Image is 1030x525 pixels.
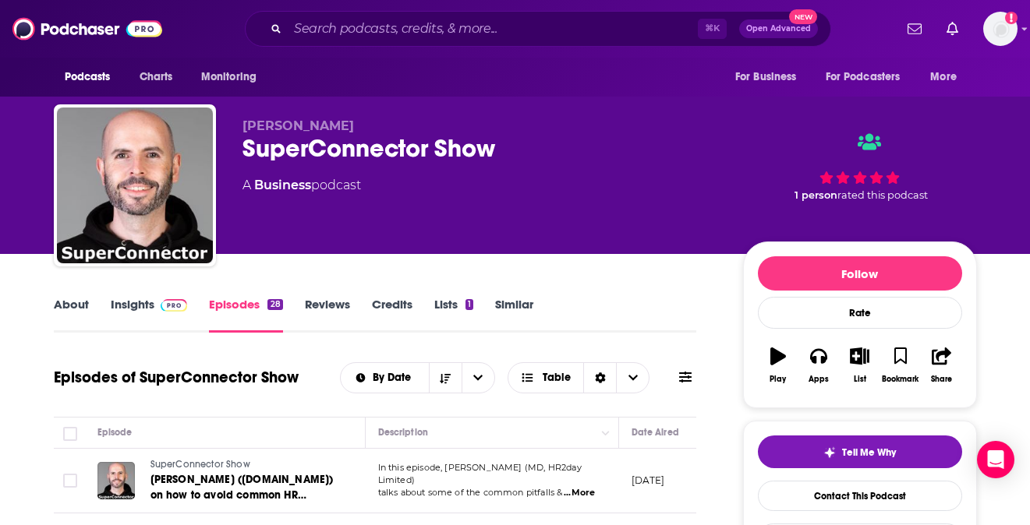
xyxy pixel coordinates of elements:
[564,487,595,499] span: ...More
[305,297,350,333] a: Reviews
[242,118,354,133] span: [PERSON_NAME]
[54,62,131,92] button: open menu
[378,423,428,442] div: Description
[63,474,77,488] span: Toggle select row
[434,297,473,333] a: Lists1
[758,481,962,511] a: Contact This Podcast
[543,372,571,383] span: Table
[254,178,311,192] a: Business
[839,337,880,393] button: List
[739,19,818,38] button: Open AdvancedNew
[242,176,361,195] div: A podcast
[940,16,965,42] a: Show notifications dropdown
[267,299,282,310] div: 28
[746,25,811,33] span: Open Advanced
[150,473,334,517] span: [PERSON_NAME] ([DOMAIN_NAME]) on how to avoid common HR problems & look after employees
[150,472,338,503] a: [PERSON_NAME] ([DOMAIN_NAME]) on how to avoid common HR problems & look after employees
[837,189,928,201] span: rated this podcast
[1005,12,1018,24] svg: Add a profile image
[111,297,188,333] a: InsightsPodchaser Pro
[758,435,962,468] button: tell me why sparkleTell Me Why
[743,118,977,215] div: 1 personrated this podcast
[816,62,923,92] button: open menu
[129,62,182,92] a: Charts
[465,299,473,310] div: 1
[462,363,494,393] button: open menu
[140,66,173,88] span: Charts
[508,362,650,393] button: Choose View
[372,297,412,333] a: Credits
[921,337,961,393] button: Share
[378,487,563,498] span: talks about some of the common pitfalls &
[826,66,901,88] span: For Podcasters
[842,446,896,459] span: Tell Me Why
[735,66,797,88] span: For Business
[758,297,962,329] div: Rate
[373,372,416,383] span: By Date
[12,14,162,44] img: Podchaser - Follow, Share and Rate Podcasts
[201,66,257,88] span: Monitoring
[983,12,1018,46] img: User Profile
[977,441,1014,478] div: Open Intercom Messenger
[65,66,111,88] span: Podcasts
[919,62,976,92] button: open menu
[150,458,338,472] a: SuperConnector Show
[429,363,462,393] button: Sort Direction
[596,424,615,442] button: Column Actions
[770,375,786,384] div: Play
[931,375,952,384] div: Share
[809,375,829,384] div: Apps
[632,423,679,442] div: Date Aired
[161,299,188,312] img: Podchaser Pro
[378,462,582,485] span: In this episode, [PERSON_NAME] (MD, HR2day Limited)
[97,423,133,442] div: Episode
[758,256,962,291] button: Follow
[54,297,89,333] a: About
[495,297,533,333] a: Similar
[190,62,277,92] button: open menu
[882,375,919,384] div: Bookmark
[583,363,616,393] div: Sort Direction
[901,16,928,42] a: Show notifications dropdown
[795,189,837,201] span: 1 person
[758,337,798,393] button: Play
[880,337,921,393] button: Bookmark
[150,459,250,470] span: SuperConnector Show
[288,16,698,41] input: Search podcasts, credits, & more...
[57,107,213,263] img: SuperConnector Show
[209,297,282,333] a: Episodes28
[341,372,429,383] button: open menu
[789,9,817,24] span: New
[798,337,839,393] button: Apps
[854,375,866,384] div: List
[340,362,495,393] h2: Choose List sort
[724,62,816,92] button: open menu
[698,19,727,39] span: ⌘ K
[823,446,836,459] img: tell me why sparkle
[245,11,831,47] div: Search podcasts, credits, & more...
[54,368,299,387] h1: Episodes of SuperConnector Show
[632,474,665,487] p: [DATE]
[983,12,1018,46] button: Show profile menu
[983,12,1018,46] span: Logged in as Ruth_Nebius
[930,66,957,88] span: More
